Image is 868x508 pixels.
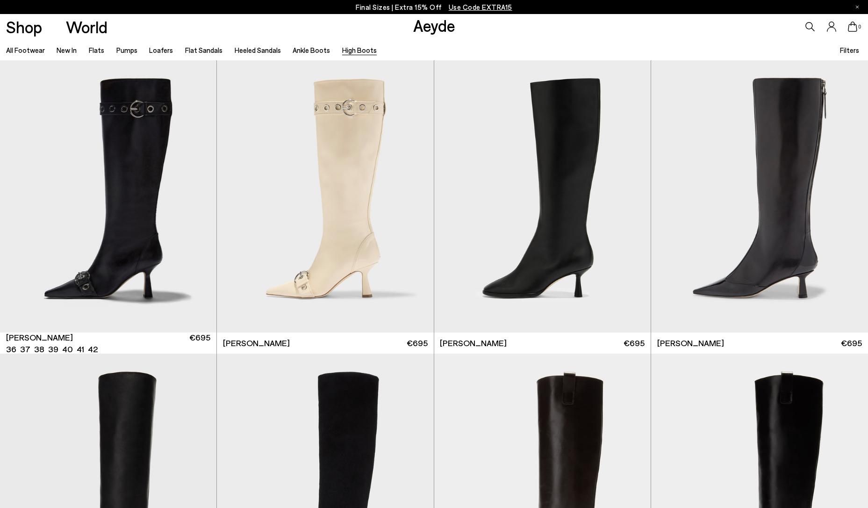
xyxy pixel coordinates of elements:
[651,60,868,333] img: Alexis Dual-Tone High Boots
[6,19,42,35] a: Shop
[413,15,455,35] a: Aeyde
[624,337,645,349] span: €695
[449,3,512,11] span: Navigate to /collections/ss25-final-sizes
[217,60,433,333] img: Vivian Eyelet High Boots
[342,46,377,54] a: High Boots
[657,337,724,349] span: [PERSON_NAME]
[841,337,862,349] span: €695
[840,46,859,54] span: Filters
[216,60,433,333] div: 2 / 6
[6,332,73,343] span: [PERSON_NAME]
[48,343,58,355] li: 39
[223,337,290,349] span: [PERSON_NAME]
[116,46,137,54] a: Pumps
[293,46,330,54] a: Ankle Boots
[34,343,44,355] li: 38
[88,343,98,355] li: 42
[356,1,512,13] p: Final Sizes | Extra 15% Off
[89,46,104,54] a: Flats
[189,332,210,355] span: €695
[434,333,651,354] a: [PERSON_NAME] €695
[848,22,857,32] a: 0
[217,333,433,354] a: [PERSON_NAME] €695
[20,343,30,355] li: 37
[77,343,84,355] li: 41
[66,19,108,35] a: World
[216,60,433,333] img: Vivian Eyelet High Boots
[407,337,428,349] span: €695
[57,46,77,54] a: New In
[6,46,45,54] a: All Footwear
[235,46,281,54] a: Heeled Sandals
[434,60,651,333] img: Catherine High Sock Boots
[149,46,173,54] a: Loafers
[6,343,95,355] ul: variant
[440,337,507,349] span: [PERSON_NAME]
[185,46,222,54] a: Flat Sandals
[62,343,73,355] li: 40
[857,24,862,29] span: 0
[6,343,16,355] li: 36
[651,333,868,354] a: [PERSON_NAME] €695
